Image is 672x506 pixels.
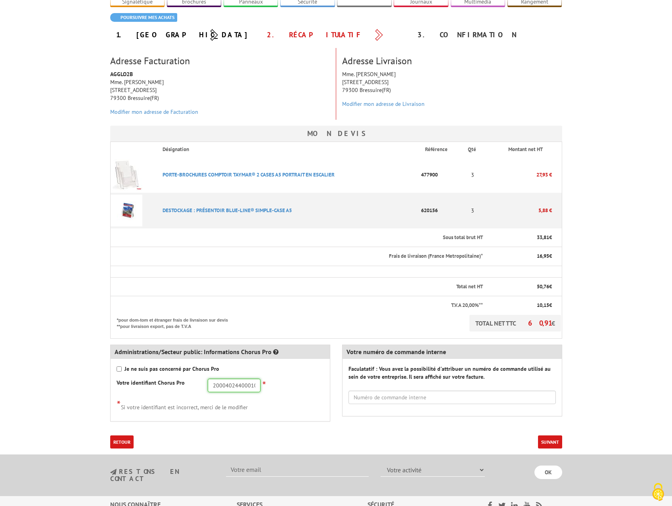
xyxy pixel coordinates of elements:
a: Modifier mon adresse de Facturation [110,108,198,115]
button: Cookies (fenêtre modale) [644,479,672,506]
div: 3. Confirmation [412,28,562,42]
h3: Mon devis [110,126,562,142]
div: Mme. [PERSON_NAME] [STREET_ADDRESS] 79300 Bressuire(FR) [336,70,568,112]
p: € [490,234,551,241]
input: Je ne suis pas concerné par Chorus Pro [117,366,122,372]
strong: AGGLO2B [110,71,133,78]
div: 2. Récapitulatif [261,28,412,42]
label: Faculatatif : Vous avez la possibilité d'attribuer un numéro de commande utilisé au sein de votre... [348,365,556,381]
th: Sous total brut HT [110,228,484,247]
span: 16,95 [537,253,549,259]
th: Qté [461,142,484,157]
a: Retour [110,435,134,448]
img: DESTOCKAGE : PRéSENTOIR BLUE-LINE® SIMPLE-CASE A5 [111,195,142,226]
span: 33,81 [537,234,549,241]
input: OK [534,466,562,479]
img: PORTE-BROCHURES COMPTOIR TAYMAR® 2 CASES A5 PORTRAIT EN ESCALIER [111,159,142,191]
p: 620156 [419,203,461,217]
td: 3 [461,157,484,193]
p: TOTAL NET TTC € [469,315,561,332]
img: newsletter.jpg [110,469,117,475]
a: PORTE-BROCHURES COMPTOIR TAYMAR® 2 CASES A5 PORTRAIT EN ESCALIER [163,171,335,178]
input: Numéro de commande interne [348,391,556,404]
span: 60,91 [528,318,551,328]
strong: Je ne suis pas concerné par Chorus Pro [124,365,219,372]
h3: restons en contact [110,468,214,482]
button: Suivant [538,435,562,448]
p: *pour dom-tom et étranger frais de livraison sur devis **pour livraison export, pas de T.V.A [117,315,236,330]
td: 3 [461,193,484,228]
th: Frais de livraison (France Metropolitaine)* [110,247,484,266]
a: DESTOCKAGE : PRéSENTOIR BLUE-LINE® SIMPLE-CASE A5 [163,207,292,214]
p: € [490,253,551,260]
th: Total net HT [110,277,484,296]
div: Votre numéro de commande interne [343,345,562,359]
p: 477900 [419,168,461,182]
p: 5,88 € [484,203,551,217]
div: Si votre identifiant est incorrect, merci de le modifier [117,398,324,411]
span: 10,15 [537,302,549,309]
div: Mme. [PERSON_NAME] [STREET_ADDRESS] 79300 Bressuire(FR) [104,70,336,120]
a: 1. [GEOGRAPHIC_DATA] [116,30,249,39]
input: Votre email [226,463,369,477]
h3: Adresse Livraison [342,56,562,66]
th: Référence [419,142,461,157]
a: Modifier mon adresse de Livraison [342,100,425,107]
h3: Adresse Facturation [110,56,330,66]
p: 27,93 € [484,168,551,182]
div: Administrations/Secteur public: Informations Chorus Pro [111,345,330,359]
span: 50,76 [537,283,549,290]
p: € [490,302,551,309]
th: Désignation [156,142,419,157]
img: Cookies (fenêtre modale) [648,482,668,502]
label: Votre identifiant Chorus Pro [117,379,185,387]
p: Montant net HT [490,146,561,153]
p: € [490,283,551,291]
p: T.V.A 20,00%** [117,302,483,309]
a: Poursuivre mes achats [110,13,177,22]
